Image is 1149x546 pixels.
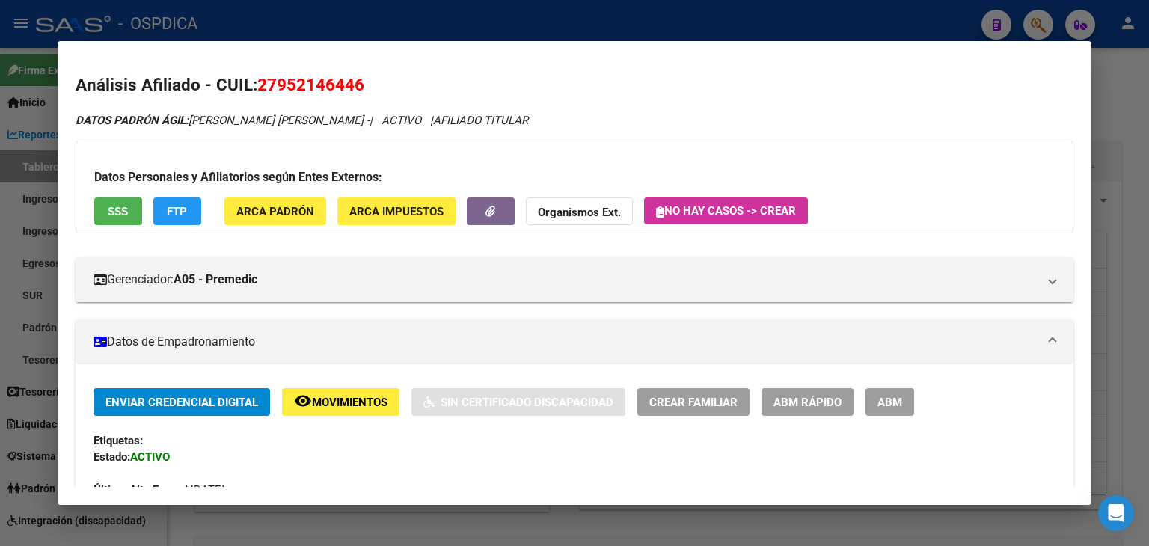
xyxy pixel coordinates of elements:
mat-expansion-panel-header: Gerenciador:A05 - Premedic [76,257,1073,302]
span: FTP [167,205,187,218]
mat-panel-title: Datos de Empadronamiento [94,333,1038,351]
span: ABM Rápido [773,396,842,409]
button: No hay casos -> Crear [644,197,808,224]
button: SSS [94,197,142,225]
span: [PERSON_NAME] [PERSON_NAME] - [76,114,370,127]
mat-icon: remove_red_eye [294,392,312,410]
strong: Última Alta Formal: [94,483,191,497]
button: ABM Rápido [762,388,854,416]
button: Crear Familiar [637,388,750,416]
strong: Etiquetas: [94,434,143,447]
i: | ACTIVO | [76,114,528,127]
span: Sin Certificado Discapacidad [441,396,613,409]
strong: Estado: [94,450,130,464]
span: Crear Familiar [649,396,738,409]
button: ARCA Padrón [224,197,326,225]
span: ABM [877,396,902,409]
span: ARCA Padrón [236,205,314,218]
strong: A05 - Premedic [174,271,257,289]
span: [DATE] [94,483,224,497]
button: Sin Certificado Discapacidad [411,388,625,416]
span: AFILIADO TITULAR [433,114,528,127]
button: Movimientos [282,388,399,416]
span: ARCA Impuestos [349,205,444,218]
mat-panel-title: Gerenciador: [94,271,1038,289]
button: FTP [153,197,201,225]
button: Organismos Ext. [526,197,633,225]
button: ABM [865,388,914,416]
mat-expansion-panel-header: Datos de Empadronamiento [76,319,1073,364]
button: ARCA Impuestos [337,197,456,225]
button: Enviar Credencial Digital [94,388,270,416]
h2: Análisis Afiliado - CUIL: [76,73,1073,98]
div: Open Intercom Messenger [1098,495,1134,531]
span: Movimientos [312,396,387,409]
h3: Datos Personales y Afiliatorios según Entes Externos: [94,168,1055,186]
span: No hay casos -> Crear [656,204,796,218]
strong: ACTIVO [130,450,170,464]
span: 27952146446 [257,75,364,94]
strong: Organismos Ext. [538,206,621,219]
span: SSS [108,205,128,218]
span: Enviar Credencial Digital [105,396,258,409]
strong: DATOS PADRÓN ÁGIL: [76,114,189,127]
